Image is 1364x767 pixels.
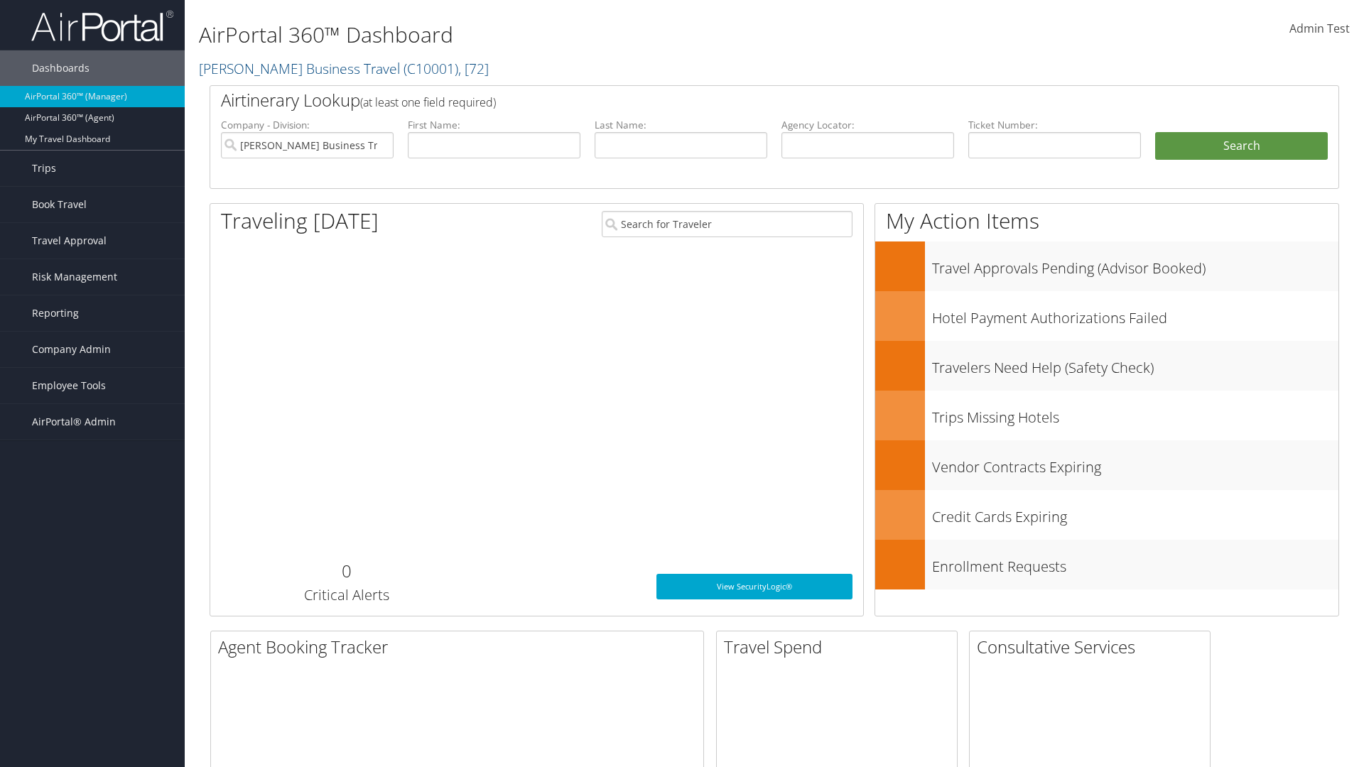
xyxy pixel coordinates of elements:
button: Search [1155,132,1328,161]
h3: Trips Missing Hotels [932,401,1338,428]
span: Dashboards [32,50,90,86]
h2: Agent Booking Tracker [218,635,703,659]
h1: AirPortal 360™ Dashboard [199,20,966,50]
h3: Hotel Payment Authorizations Failed [932,301,1338,328]
a: Hotel Payment Authorizations Failed [875,291,1338,341]
a: [PERSON_NAME] Business Travel [199,59,489,78]
span: ( C10001 ) [404,59,458,78]
label: First Name: [408,118,580,132]
label: Last Name: [595,118,767,132]
h3: Credit Cards Expiring [932,500,1338,527]
a: Travel Approvals Pending (Advisor Booked) [875,241,1338,291]
label: Ticket Number: [968,118,1141,132]
h3: Critical Alerts [221,585,472,605]
img: airportal-logo.png [31,9,173,43]
h1: Traveling [DATE] [221,206,379,236]
a: Trips Missing Hotels [875,391,1338,440]
h2: Consultative Services [977,635,1210,659]
h2: 0 [221,559,472,583]
span: Company Admin [32,332,111,367]
span: , [ 72 ] [458,59,489,78]
h3: Enrollment Requests [932,550,1338,577]
span: Risk Management [32,259,117,295]
h2: Airtinerary Lookup [221,88,1234,112]
label: Agency Locator: [781,118,954,132]
input: Search for Traveler [602,211,852,237]
span: Book Travel [32,187,87,222]
h2: Travel Spend [724,635,957,659]
a: Travelers Need Help (Safety Check) [875,341,1338,391]
span: Reporting [32,295,79,331]
a: Vendor Contracts Expiring [875,440,1338,490]
span: AirPortal® Admin [32,404,116,440]
h1: My Action Items [875,206,1338,236]
h3: Vendor Contracts Expiring [932,450,1338,477]
span: Trips [32,151,56,186]
span: Employee Tools [32,368,106,403]
a: Admin Test [1289,7,1350,51]
a: Enrollment Requests [875,540,1338,589]
a: View SecurityLogic® [656,574,852,599]
h3: Travelers Need Help (Safety Check) [932,351,1338,378]
span: Travel Approval [32,223,107,259]
span: Admin Test [1289,21,1350,36]
h3: Travel Approvals Pending (Advisor Booked) [932,251,1338,278]
label: Company - Division: [221,118,394,132]
a: Credit Cards Expiring [875,490,1338,540]
span: (at least one field required) [360,94,496,110]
